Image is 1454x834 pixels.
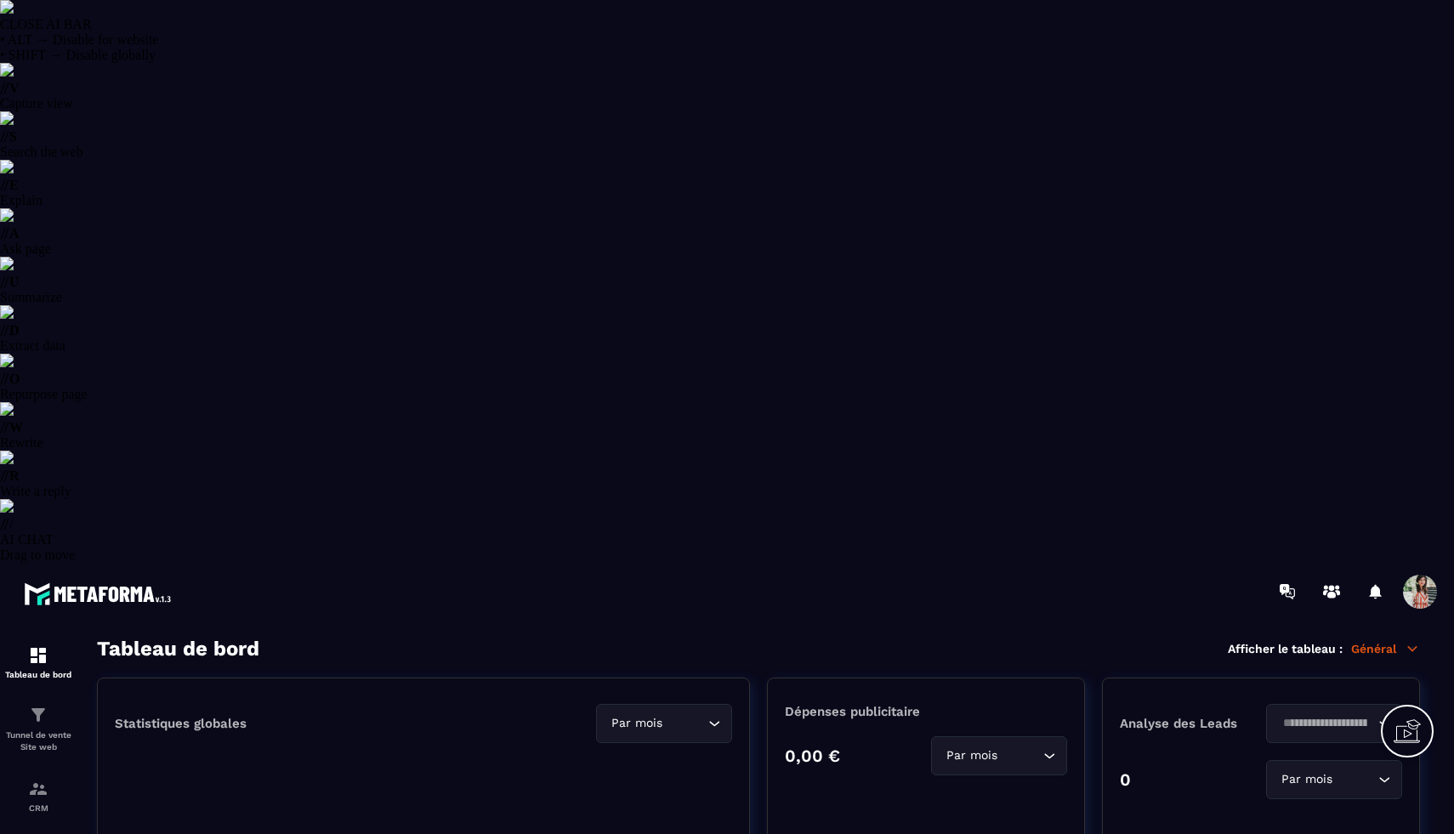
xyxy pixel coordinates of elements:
[1120,769,1131,790] p: 0
[4,670,72,679] p: Tableau de bord
[607,714,666,733] span: Par mois
[1277,770,1336,789] span: Par mois
[4,803,72,813] p: CRM
[785,746,840,766] p: 0,00 €
[1266,760,1402,799] div: Search for option
[942,746,1001,765] span: Par mois
[28,705,48,725] img: formation
[4,633,72,692] a: formationformationTableau de bord
[1266,704,1402,743] div: Search for option
[1336,770,1374,789] input: Search for option
[1351,641,1420,656] p: Général
[24,578,177,610] img: logo
[931,736,1067,775] div: Search for option
[1120,716,1261,731] p: Analyse des Leads
[785,704,1067,719] p: Dépenses publicitaire
[4,692,72,766] a: formationformationTunnel de vente Site web
[596,704,732,743] div: Search for option
[28,779,48,799] img: formation
[1277,714,1374,733] input: Search for option
[666,714,704,733] input: Search for option
[97,637,259,661] h3: Tableau de bord
[1228,642,1343,655] p: Afficher le tableau :
[4,729,72,753] p: Tunnel de vente Site web
[28,645,48,666] img: formation
[1001,746,1039,765] input: Search for option
[115,716,247,731] p: Statistiques globales
[4,766,72,825] a: formationformationCRM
